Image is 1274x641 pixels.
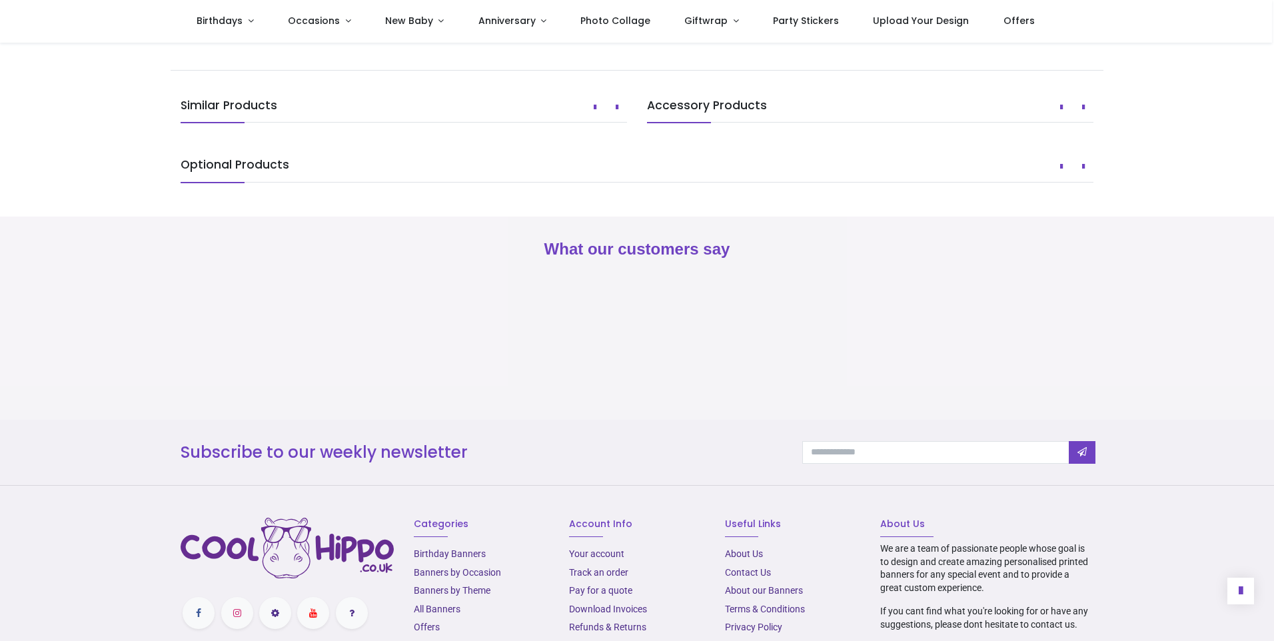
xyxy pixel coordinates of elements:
a: Pay for a quote [569,585,632,596]
span: Birthdays [197,14,243,27]
a: Terms & Conditions [725,604,805,614]
iframe: Customer reviews powered by Trustpilot [181,284,1093,377]
a: Birthday Banners [414,548,486,559]
h3: Subscribe to our weekly newsletter [181,441,782,464]
a: Privacy Policy [725,622,782,632]
a: Banners by Occasion [414,567,501,578]
span: Occasions [288,14,340,27]
button: Prev [585,96,605,119]
a: Offers [414,622,440,632]
h6: Account Info [569,518,704,531]
button: Prev [1051,96,1071,119]
a: Contact Us [725,567,771,578]
span: Upload Your Design [873,14,969,27]
h6: Useful Links [725,518,860,531]
button: Next [1073,96,1093,119]
a: About our Banners [725,585,803,596]
span: New Baby [385,14,433,27]
p: If you cant find what you're looking for or have any suggestions, please dont hesitate to contact... [880,605,1093,631]
a: Download Invoices [569,604,647,614]
h2: What our customers say [181,238,1093,261]
span: Anniversary [478,14,536,27]
button: Next [607,96,627,119]
span: Photo Collage [580,14,650,27]
a: Track an order [569,567,628,578]
button: Prev [1051,155,1071,178]
button: Next [1073,155,1093,178]
h5: Similar Products [181,97,627,123]
h5: Optional Products [181,157,1093,182]
a: Banners by Theme [414,585,490,596]
a: Your account [569,548,624,559]
p: We are a team of passionate people whose goal is to design and create amazing personalised printe... [880,542,1093,594]
span: Party Stickers [773,14,839,27]
span: Giftwrap [684,14,728,27]
a: All Banners [414,604,460,614]
a: About Us​ [725,548,763,559]
span: Offers [1003,14,1035,27]
h5: Accessory Products [647,97,1093,123]
a: Refunds & Returns [569,622,646,632]
h6: About Us [880,518,1093,531]
h6: Categories [414,518,549,531]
